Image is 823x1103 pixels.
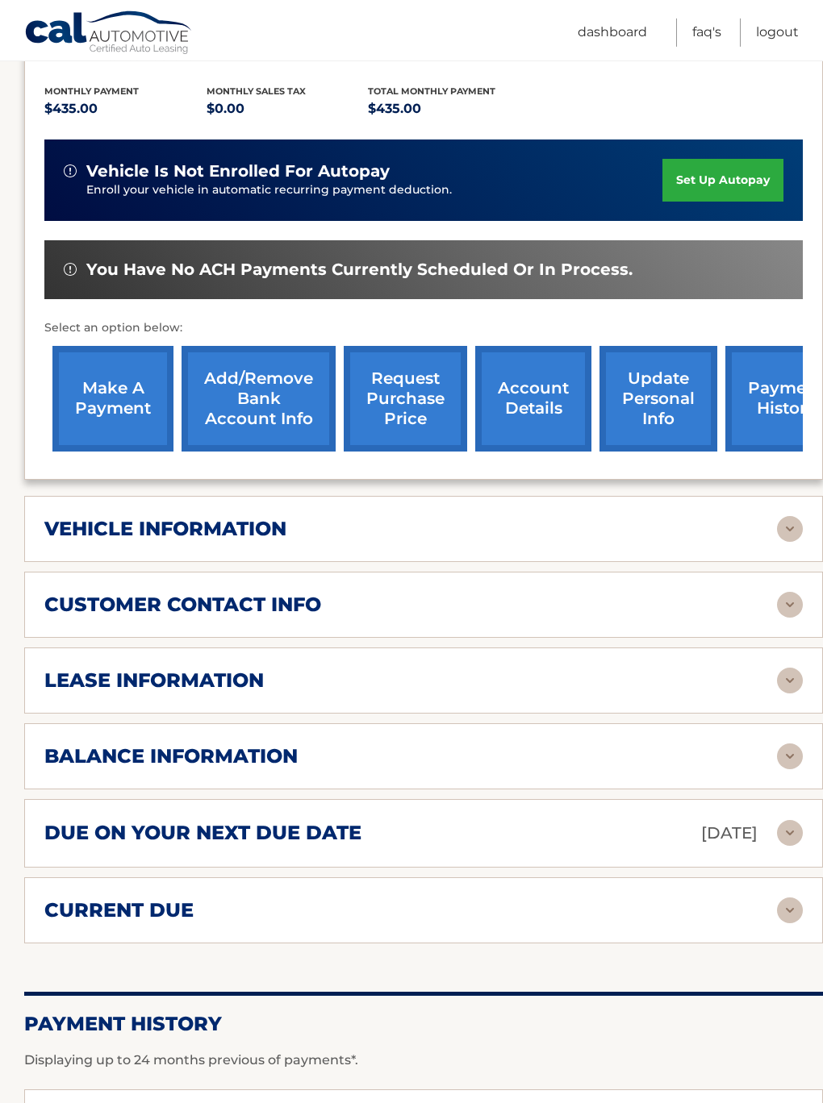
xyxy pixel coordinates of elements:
a: Add/Remove bank account info [182,346,336,452]
p: Enroll your vehicle in automatic recurring payment deduction. [86,181,662,199]
h2: Payment History [24,1012,823,1036]
a: set up autopay [662,159,783,202]
p: Displaying up to 24 months previous of payments*. [24,1051,823,1070]
img: accordion-rest.svg [777,897,803,923]
h2: balance information [44,744,298,768]
img: accordion-rest.svg [777,516,803,542]
p: $435.00 [44,98,207,120]
p: Select an option below: [44,318,803,338]
img: accordion-rest.svg [777,668,803,693]
h2: customer contact info [44,593,321,617]
a: Logout [756,19,799,47]
h2: current due [44,898,194,922]
img: alert-white.svg [64,263,77,276]
span: You have no ACH payments currently scheduled or in process. [86,260,633,280]
a: account details [475,346,591,452]
h2: lease information [44,668,264,693]
a: make a payment [52,346,173,452]
p: $0.00 [207,98,369,120]
img: accordion-rest.svg [777,592,803,618]
a: request purchase price [344,346,467,452]
span: Total Monthly Payment [368,85,495,97]
span: Monthly Payment [44,85,139,97]
a: Dashboard [578,19,647,47]
span: vehicle is not enrolled for autopay [86,161,390,181]
img: accordion-rest.svg [777,743,803,769]
p: [DATE] [701,819,758,847]
span: Monthly sales Tax [207,85,306,97]
a: update personal info [599,346,717,452]
a: FAQ's [692,19,721,47]
p: $435.00 [368,98,530,120]
img: alert-white.svg [64,164,77,177]
h2: vehicle information [44,517,286,541]
img: accordion-rest.svg [777,820,803,846]
a: Cal Automotive [24,10,194,57]
h2: due on your next due date [44,821,361,845]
